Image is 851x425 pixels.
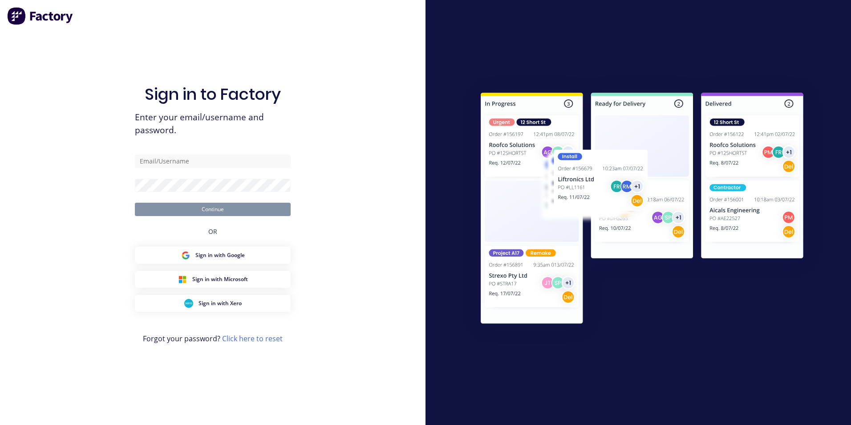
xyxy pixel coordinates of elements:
img: Microsoft Sign in [178,275,187,284]
img: Xero Sign in [184,299,193,308]
img: Google Sign in [181,251,190,260]
span: Sign in with Microsoft [192,275,248,283]
span: Forgot your password? [143,333,283,344]
button: Google Sign inSign in with Google [135,247,291,264]
img: Sign in [461,75,823,345]
img: Factory [7,7,74,25]
a: Click here to reset [222,334,283,343]
input: Email/Username [135,155,291,168]
div: OR [208,216,217,247]
button: Microsoft Sign inSign in with Microsoft [135,271,291,288]
span: Sign in with Google [195,251,245,259]
h1: Sign in to Factory [145,85,281,104]
button: Continue [135,203,291,216]
span: Sign in with Xero [199,299,242,307]
span: Enter your email/username and password. [135,111,291,137]
button: Xero Sign inSign in with Xero [135,295,291,312]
